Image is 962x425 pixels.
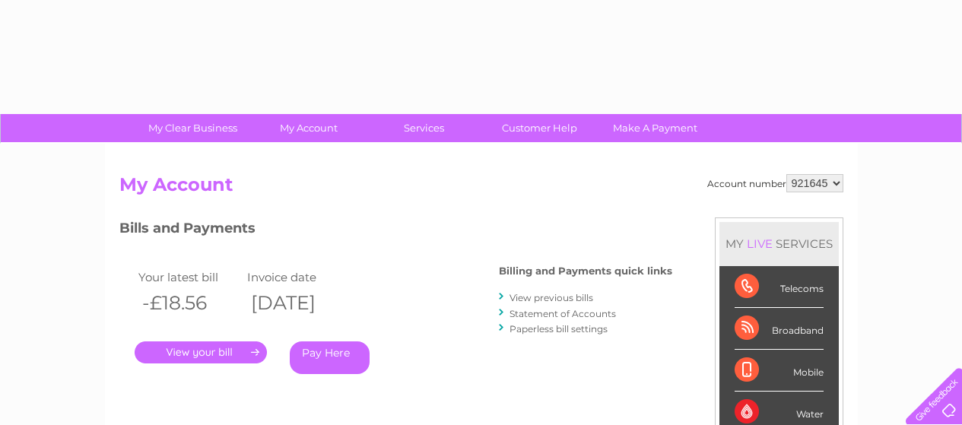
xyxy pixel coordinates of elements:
a: Pay Here [290,341,370,374]
div: LIVE [744,236,776,251]
a: . [135,341,267,363]
h2: My Account [119,174,843,203]
a: View previous bills [510,292,593,303]
h4: Billing and Payments quick links [499,265,672,277]
a: My Account [246,114,371,142]
th: [DATE] [243,287,353,319]
a: Customer Help [477,114,602,142]
div: MY SERVICES [719,222,839,265]
div: Telecoms [735,266,824,308]
h3: Bills and Payments [119,217,672,244]
a: Statement of Accounts [510,308,616,319]
div: Account number [707,174,843,192]
a: Paperless bill settings [510,323,608,335]
div: Mobile [735,350,824,392]
a: Services [361,114,487,142]
a: Make A Payment [592,114,718,142]
td: Your latest bill [135,267,244,287]
a: My Clear Business [130,114,256,142]
th: -£18.56 [135,287,244,319]
div: Broadband [735,308,824,350]
td: Invoice date [243,267,353,287]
